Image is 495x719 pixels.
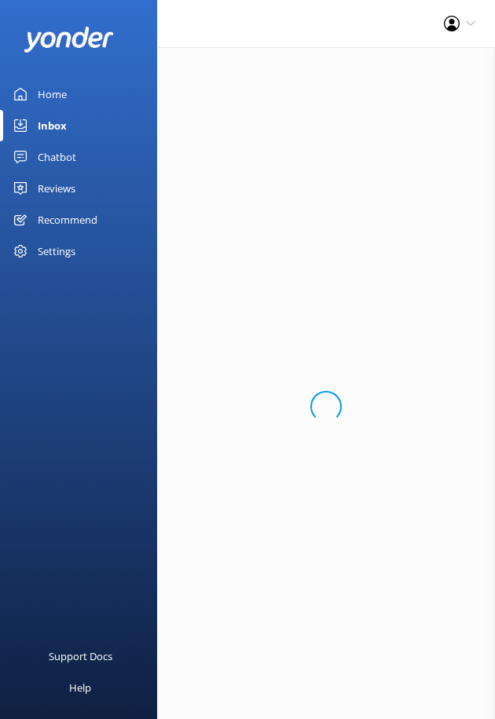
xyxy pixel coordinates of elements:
[38,173,75,204] div: Reviews
[38,141,76,173] div: Chatbot
[38,204,97,235] div: Recommend
[24,27,114,53] img: yonder-white-logo.png
[38,78,67,110] div: Home
[49,641,112,672] div: Support Docs
[38,110,67,141] div: Inbox
[69,672,91,703] div: Help
[38,235,75,267] div: Settings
